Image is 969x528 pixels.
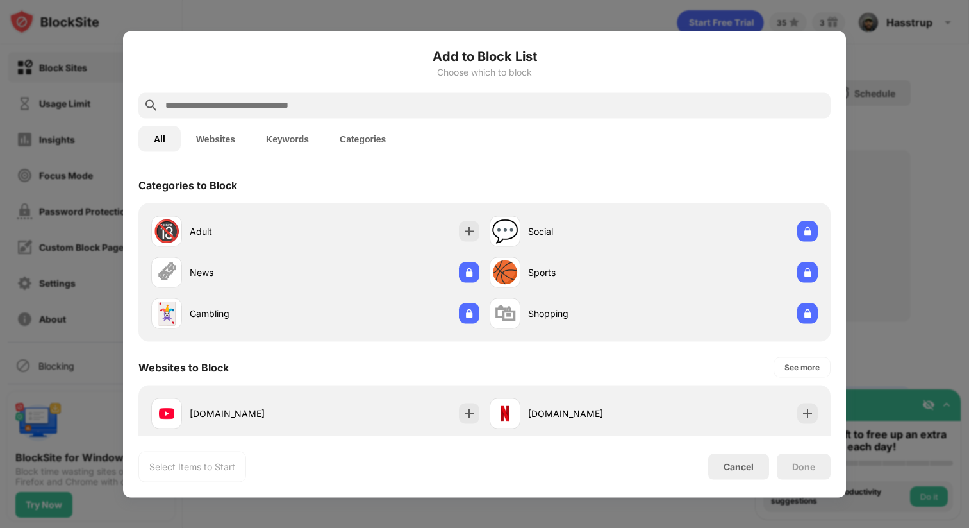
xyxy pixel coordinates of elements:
div: Categories to Block [138,178,237,191]
div: [DOMAIN_NAME] [528,407,654,420]
div: Sports [528,266,654,279]
div: Choose which to block [138,67,831,77]
div: Done [792,461,815,472]
div: Social [528,225,654,238]
div: Select Items to Start [149,460,235,473]
div: 💬 [492,218,518,244]
div: See more [784,361,820,373]
div: Gambling [190,307,315,320]
div: Websites to Block [138,361,229,373]
div: 🗞 [156,259,178,285]
div: 🛍 [494,300,516,327]
div: News [190,266,315,279]
h6: Add to Block List [138,46,831,65]
button: Websites [181,126,251,151]
div: 🏀 [492,259,518,285]
img: favicons [497,405,513,421]
img: favicons [159,405,174,421]
div: Cancel [724,461,754,472]
img: search.svg [144,98,159,113]
div: 🃏 [153,300,180,327]
div: Adult [190,225,315,238]
button: Keywords [251,126,324,151]
div: [DOMAIN_NAME] [190,407,315,420]
button: All [138,126,181,151]
div: 🔞 [153,218,180,244]
div: Shopping [528,307,654,320]
button: Categories [324,126,401,151]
